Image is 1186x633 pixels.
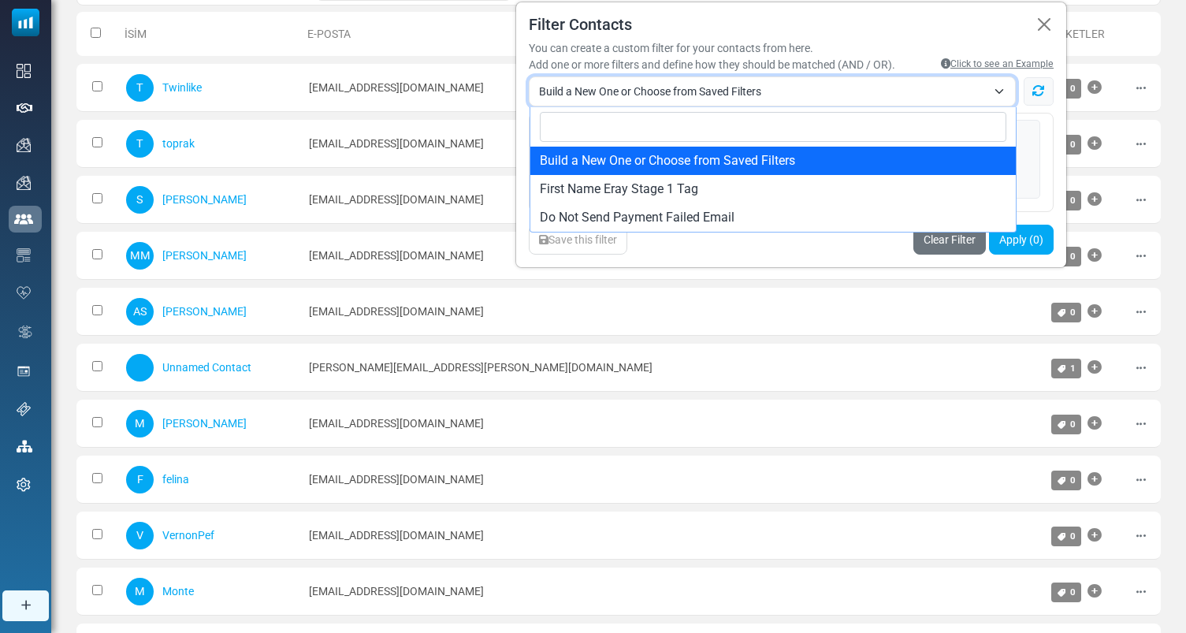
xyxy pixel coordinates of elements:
img: campaigns-icon.png [17,176,31,190]
a: Etiketler [1050,28,1105,40]
h5: Filter Contacts [529,15,1054,34]
img: domain-health-icon.svg [17,286,31,299]
td: [EMAIL_ADDRESS][DOMAIN_NAME] [301,512,745,560]
img: support-icon.svg [17,402,31,416]
td: [EMAIL_ADDRESS][DOMAIN_NAME] [301,456,745,504]
span: 0 [1070,195,1076,206]
a: 0 [1051,583,1081,602]
span: F [126,466,154,493]
img: landing_pages.svg [17,364,31,378]
img: campaigns-icon.png [17,138,31,152]
a: Clear Filter [913,225,986,255]
a: [PERSON_NAME] [162,193,247,206]
span: Build a New One or Choose from Saved Filters [539,82,987,101]
div: Add one or more filters and define how they should be matched (AND / OR). [529,57,895,73]
span: 0 [1070,475,1076,486]
a: Monte [162,585,194,598]
img: workflow.svg [17,323,34,341]
span: AS [126,298,154,326]
li: Build a New One or Choose from Saved Filters [530,147,1016,175]
span: M [126,410,154,438]
span: T [126,130,154,158]
a: [PERSON_NAME] [162,305,247,318]
li: First Name Eray Stage 1 Tag [530,175,1016,203]
img: email-templates-icon.svg [17,248,31,263]
a: 0 [1051,471,1081,490]
input: Search [540,112,1006,142]
a: toprak [162,137,195,150]
a: VernonPef [162,529,214,542]
a: Twinlike [162,81,202,94]
span: V [126,522,154,549]
span: Build a New One or Choose from Saved Filters [529,76,1016,106]
span: T [126,74,154,102]
span: 0 [1070,419,1076,430]
a: E-Posta [307,28,351,40]
a: 0 [1051,303,1081,322]
a: İsim [125,28,147,40]
td: [EMAIL_ADDRESS][DOMAIN_NAME] [301,64,745,112]
span: 1 [1070,363,1076,374]
img: mailsoftly_icon_blue_white.svg [12,9,39,36]
td: [EMAIL_ADDRESS][DOMAIN_NAME] [301,176,745,224]
a: 1 [1051,359,1081,378]
span: 0 [1070,307,1076,318]
td: [EMAIL_ADDRESS][DOMAIN_NAME] [301,400,745,448]
td: [EMAIL_ADDRESS][DOMAIN_NAME] [301,568,745,616]
td: [PERSON_NAME][EMAIL_ADDRESS][PERSON_NAME][DOMAIN_NAME] [301,344,745,392]
a: 0 [1051,527,1081,546]
td: [EMAIL_ADDRESS][DOMAIN_NAME] [301,288,745,336]
span: 0 [1070,586,1076,598]
a: [PERSON_NAME] [162,249,247,262]
a: [PERSON_NAME] [162,417,247,430]
a: Unnamed Contact [162,361,251,374]
a: 0 [1051,415,1081,434]
td: [EMAIL_ADDRESS][DOMAIN_NAME] [301,232,745,280]
button: Apply (0) [989,225,1054,255]
td: [EMAIL_ADDRESS][DOMAIN_NAME] [301,120,745,168]
img: contacts-icon-active.svg [14,214,33,225]
img: dashboard-icon.svg [17,64,31,78]
li: Do Not Send Payment Failed Email [530,203,1016,232]
span: M [126,578,154,605]
span: 0 [1070,251,1076,262]
span: MM [126,242,154,270]
div: You can create a custom filter for your contacts from here. [529,40,1054,57]
a: felina [162,473,189,486]
span: 0 [1070,83,1076,94]
img: settings-icon.svg [17,478,31,492]
span: 0 [1070,531,1076,542]
a: Click to see an Example [941,57,1054,73]
span: S [126,186,154,214]
span: 0 [1070,139,1076,150]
